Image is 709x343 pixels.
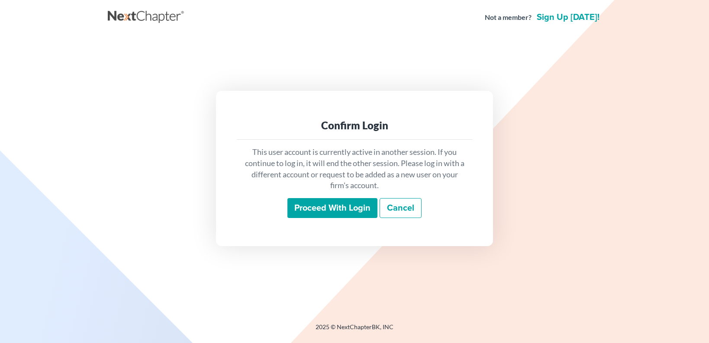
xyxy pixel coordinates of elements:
[535,13,601,22] a: Sign up [DATE]!
[380,198,422,218] a: Cancel
[244,119,465,132] div: Confirm Login
[108,323,601,338] div: 2025 © NextChapterBK, INC
[485,13,532,22] strong: Not a member?
[244,147,465,191] p: This user account is currently active in another session. If you continue to log in, it will end ...
[287,198,377,218] input: Proceed with login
